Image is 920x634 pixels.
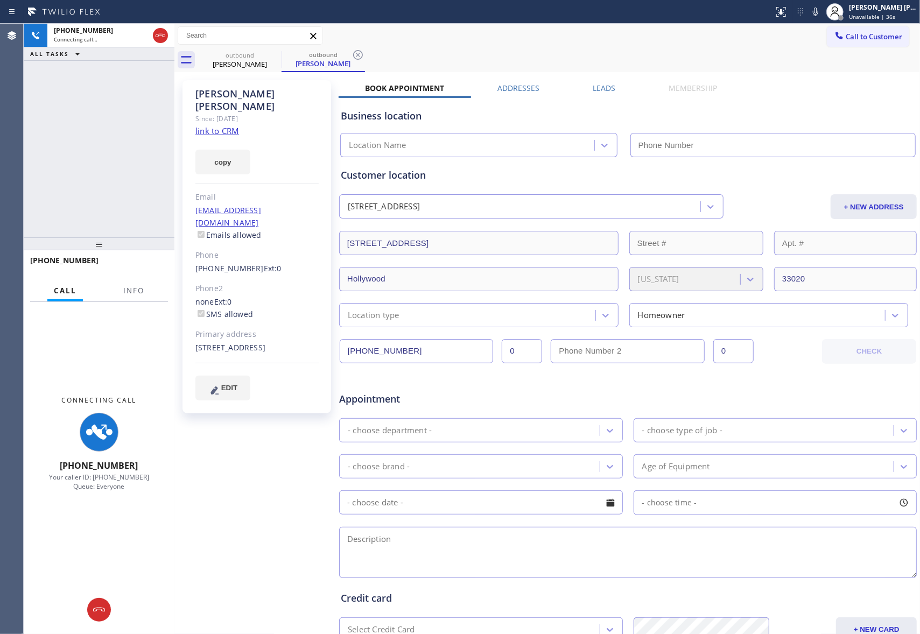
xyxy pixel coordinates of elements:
input: Address [339,231,619,255]
a: [EMAIL_ADDRESS][DOMAIN_NAME] [195,205,261,228]
div: outbound [199,51,280,59]
label: Book Appointment [365,83,444,93]
div: outbound [283,51,364,59]
div: - choose type of job - [642,424,722,436]
span: Connecting call… [54,36,97,43]
span: [PHONE_NUMBER] [54,26,113,35]
div: Phone [195,249,319,262]
input: ZIP [774,267,917,291]
span: Your caller ID: [PHONE_NUMBER] Queue: Everyone [49,473,149,491]
label: Emails allowed [195,230,262,240]
button: Info [117,280,151,301]
span: [PHONE_NUMBER] [60,460,138,471]
input: Phone Number [630,133,916,157]
input: City [339,267,619,291]
a: [PHONE_NUMBER] [195,263,264,273]
div: [STREET_ADDRESS] [195,342,319,354]
button: Call to Customer [827,26,909,47]
a: link to CRM [195,125,239,136]
input: Emails allowed [198,231,205,238]
span: ALL TASKS [30,50,69,58]
input: SMS allowed [198,310,205,317]
button: Hang up [87,598,111,622]
div: - choose brand - [348,460,410,473]
input: Search [178,27,322,44]
button: Call [47,280,83,301]
div: [PERSON_NAME] [283,59,364,68]
input: Phone Number 2 [551,339,704,363]
div: Tamara Allen [199,48,280,72]
div: Location Name [349,139,406,152]
div: [PERSON_NAME] [199,59,280,69]
span: - choose time - [642,497,697,508]
div: Age of Equipment [642,460,710,473]
label: Membership [669,83,717,93]
div: Customer location [341,168,915,182]
span: Appointment [339,392,530,406]
label: Addresses [497,83,539,93]
button: copy [195,150,250,174]
div: - choose department - [348,424,432,436]
div: [STREET_ADDRESS] [348,201,420,213]
button: EDIT [195,376,250,400]
div: [PERSON_NAME] [PERSON_NAME] [849,3,917,12]
label: SMS allowed [195,309,253,319]
span: [PHONE_NUMBER] [30,255,99,265]
div: none [195,296,319,321]
button: Mute [808,4,823,19]
input: Ext. [502,339,542,363]
label: Leads [593,83,615,93]
input: - choose date - [339,490,623,515]
div: Email [195,191,319,203]
span: Unavailable | 36s [849,13,895,20]
button: CHECK [822,339,916,364]
div: Location type [348,309,399,321]
input: Apt. # [774,231,917,255]
button: ALL TASKS [24,47,90,60]
div: Business location [341,109,915,123]
div: Primary address [195,328,319,341]
button: Hang up [153,28,168,43]
div: Tamara Allen [283,48,364,71]
span: Call to Customer [846,32,902,41]
div: Homeowner [638,309,685,321]
span: Ext: 0 [214,297,232,307]
div: Credit card [341,591,915,605]
input: Street # [629,231,763,255]
span: Call [54,286,76,295]
div: Since: [DATE] [195,112,319,125]
span: Connecting Call [62,396,137,405]
span: EDIT [221,384,237,392]
span: Ext: 0 [264,263,282,273]
input: Ext. 2 [713,339,754,363]
button: + NEW ADDRESS [831,194,917,219]
span: Info [123,286,144,295]
div: [PERSON_NAME] [PERSON_NAME] [195,88,319,112]
input: Phone Number [340,339,493,363]
div: Phone2 [195,283,319,295]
